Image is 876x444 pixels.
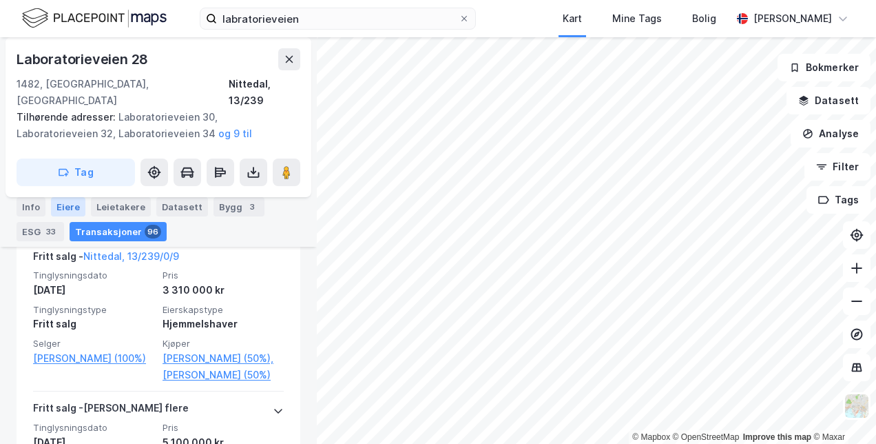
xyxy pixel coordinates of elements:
span: Kjøper [163,338,284,350]
a: OpenStreetMap [673,432,740,442]
a: [PERSON_NAME] (50%) [163,367,284,383]
a: Improve this map [743,432,811,442]
span: Tilhørende adresser: [17,111,118,123]
div: Datasett [156,197,208,216]
div: Bolig [692,10,716,27]
div: Fritt salg - [33,248,179,270]
button: Bokmerker [778,54,870,81]
img: logo.f888ab2527a4732fd821a326f86c7f29.svg [22,6,167,30]
a: Mapbox [632,432,670,442]
a: Nittedal, 13/239/0/9 [83,250,179,262]
div: Hjemmelshaver [163,316,284,332]
div: Leietakere [91,197,151,216]
div: [PERSON_NAME] [753,10,832,27]
div: Eiere [51,197,85,216]
span: Tinglysningsdato [33,270,154,281]
button: Tag [17,159,135,186]
div: Transaksjoner [70,222,167,241]
div: Mine Tags [612,10,662,27]
div: [DATE] [33,282,154,299]
div: Kontrollprogram for chat [807,378,876,444]
span: Pris [163,422,284,434]
span: Selger [33,338,154,350]
div: 96 [145,225,161,239]
a: [PERSON_NAME] (50%), [163,350,284,367]
div: ESG [17,222,64,241]
div: 3 310 000 kr [163,282,284,299]
div: Info [17,197,45,216]
div: 33 [43,225,59,239]
button: Datasett [786,87,870,114]
div: 3 [245,200,259,214]
div: Kart [563,10,582,27]
span: Tinglysningsdato [33,422,154,434]
div: Nittedal, 13/239 [229,76,300,109]
span: Tinglysningstype [33,304,154,316]
span: Pris [163,270,284,281]
iframe: Chat Widget [807,378,876,444]
div: 1482, [GEOGRAPHIC_DATA], [GEOGRAPHIC_DATA] [17,76,229,109]
a: [PERSON_NAME] (100%) [33,350,154,367]
div: Laboratorieveien 30, Laboratorieveien 32, Laboratorieveien 34 [17,109,289,142]
button: Filter [804,153,870,181]
div: Laboratorieveien 28 [17,48,151,70]
button: Analyse [791,120,870,148]
div: Fritt salg [33,316,154,332]
input: Søk på adresse, matrikkel, gårdeiere, leietakere eller personer [217,8,459,29]
span: Eierskapstype [163,304,284,316]
div: Bygg [213,197,264,216]
div: Fritt salg - [PERSON_NAME] flere [33,400,189,422]
button: Tags [806,186,870,214]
